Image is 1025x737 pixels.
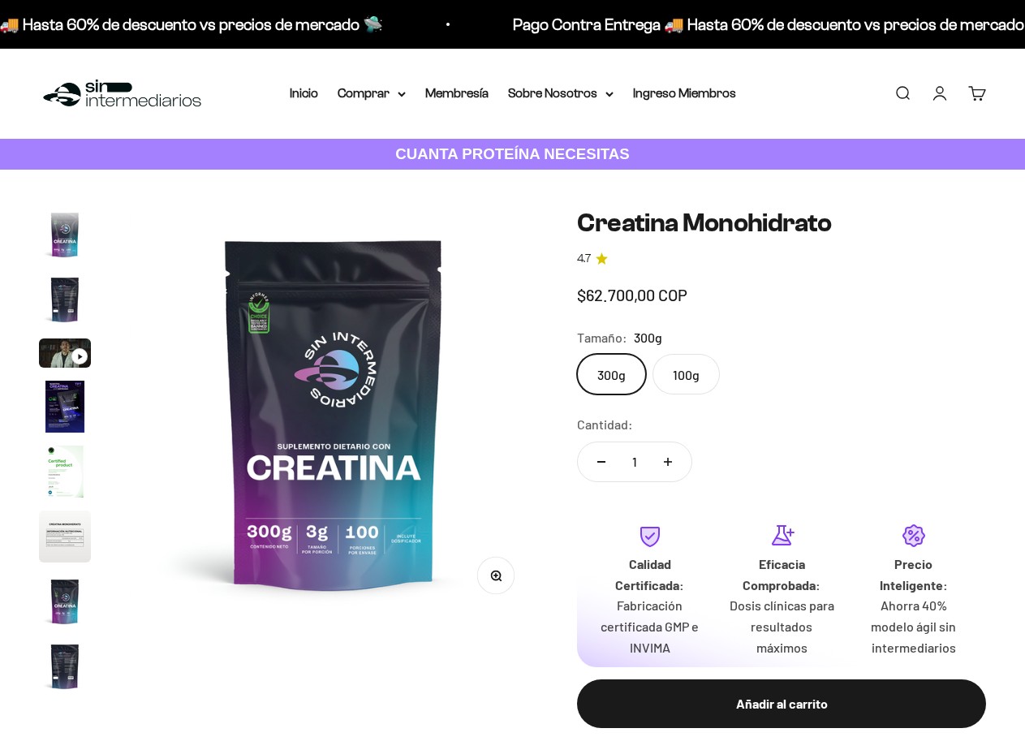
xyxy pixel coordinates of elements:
button: Ir al artículo 5 [39,446,91,502]
button: Añadir al carrito [577,679,986,728]
img: Creatina Monohidrato [39,274,91,325]
button: Aumentar cantidad [644,442,691,481]
h1: Creatina Monohidrato [577,209,986,237]
div: Añadir al carrito [609,693,954,714]
strong: Eficacia Comprobada: [743,556,820,593]
p: Fabricación certificada GMP e INVIMA [596,595,703,657]
img: Creatina Monohidrato [39,209,91,261]
img: Creatina Monohidrato [39,640,91,692]
strong: CUANTA PROTEÍNA NECESITAS [395,145,630,162]
sale-price: $62.700,00 COP [577,282,687,308]
a: Membresía [425,86,489,100]
a: Inicio [290,86,318,100]
a: 4.74.7 de 5.0 estrellas [577,250,986,268]
button: Reducir cantidad [578,442,625,481]
button: Ir al artículo 3 [39,338,91,373]
button: Ir al artículo 2 [39,274,91,330]
p: Dosis clínicas para resultados máximos [729,595,835,657]
strong: Precio Inteligente: [880,556,948,593]
label: Cantidad: [577,414,633,435]
img: Creatina Monohidrato [39,511,91,562]
button: Ir al artículo 1 [39,209,91,265]
img: Creatina Monohidrato [130,209,538,617]
button: Ir al artículo 6 [39,511,91,567]
button: Ir al artículo 8 [39,640,91,697]
strong: Calidad Certificada: [615,556,684,593]
a: Ingreso Miembros [633,86,736,100]
span: 300g [634,327,662,348]
button: Ir al artículo 4 [39,381,91,437]
summary: Comprar [338,83,406,104]
span: 4.7 [577,250,591,268]
summary: Sobre Nosotros [508,83,614,104]
img: Creatina Monohidrato [39,446,91,498]
img: Creatina Monohidrato [39,575,91,627]
img: Creatina Monohidrato [39,381,91,433]
p: Ahorra 40% modelo ágil sin intermediarios [860,595,967,657]
legend: Tamaño: [577,327,627,348]
button: Ir al artículo 7 [39,575,91,632]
